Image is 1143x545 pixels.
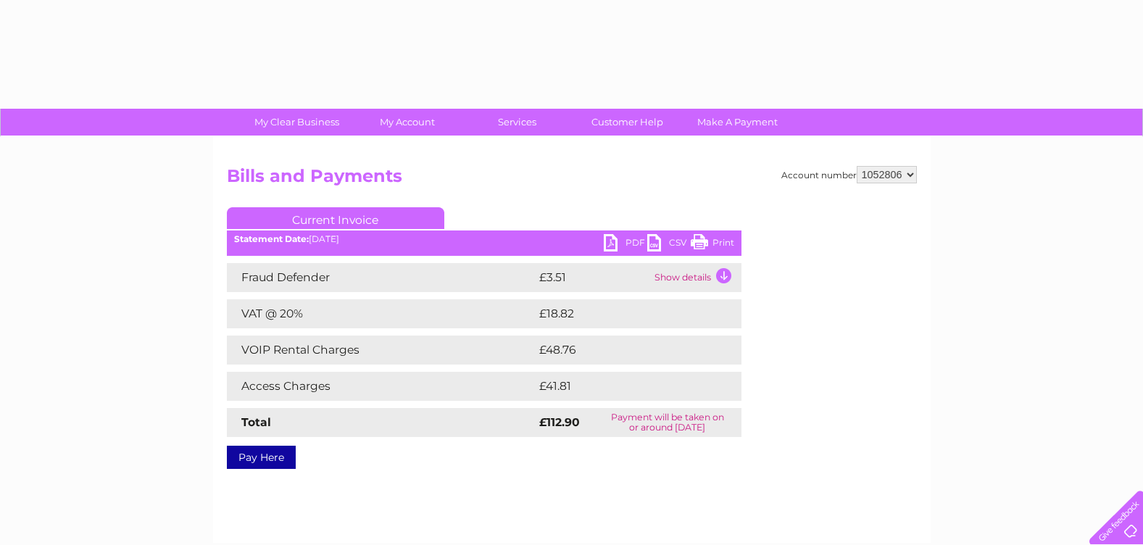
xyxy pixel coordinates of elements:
a: My Clear Business [237,109,357,136]
td: Access Charges [227,372,536,401]
td: VOIP Rental Charges [227,336,536,365]
a: Print [691,234,734,255]
a: CSV [647,234,691,255]
strong: £112.90 [539,415,580,429]
td: Show details [651,263,741,292]
a: Make A Payment [678,109,797,136]
a: Customer Help [568,109,687,136]
td: £3.51 [536,263,651,292]
strong: Total [241,415,271,429]
td: £18.82 [536,299,711,328]
div: Account number [781,166,917,183]
b: Statement Date: [234,233,309,244]
td: VAT @ 20% [227,299,536,328]
td: £41.81 [536,372,710,401]
div: [DATE] [227,234,741,244]
h2: Bills and Payments [227,166,917,194]
td: £48.76 [536,336,712,365]
td: Payment will be taken on or around [DATE] [594,408,741,437]
a: Current Invoice [227,207,444,229]
a: Pay Here [227,446,296,469]
a: My Account [347,109,467,136]
a: Services [457,109,577,136]
a: PDF [604,234,647,255]
td: Fraud Defender [227,263,536,292]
